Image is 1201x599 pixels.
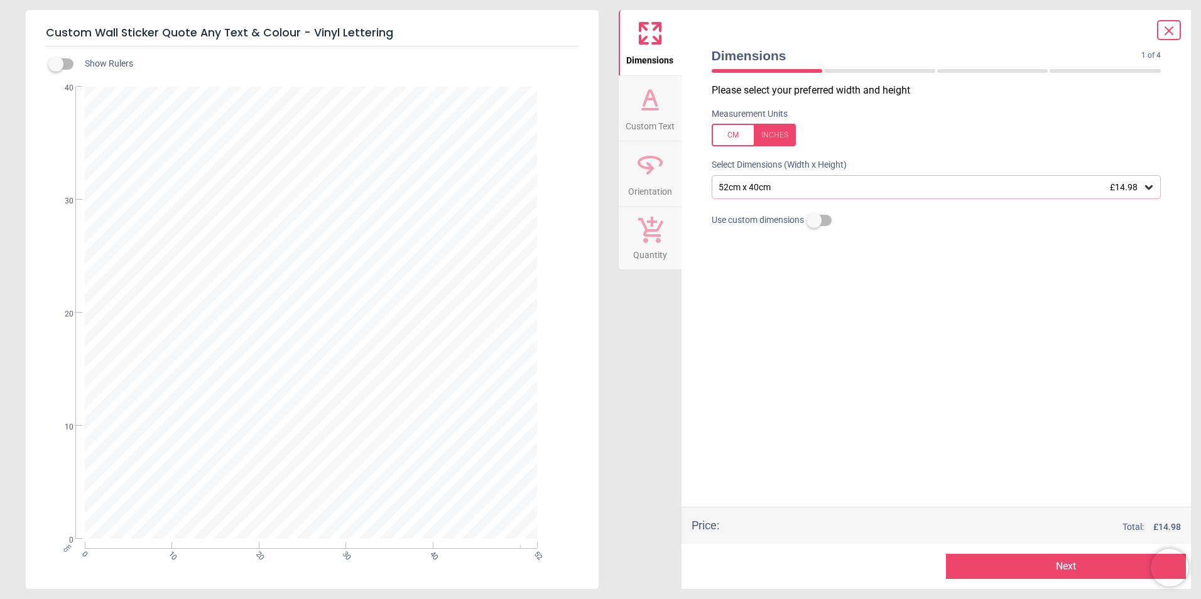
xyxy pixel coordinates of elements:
[619,10,682,75] button: Dimensions
[633,243,667,262] span: Quantity
[738,521,1182,534] div: Total:
[712,108,788,121] label: Measurement Units
[692,517,719,533] div: Price :
[626,48,673,67] span: Dimensions
[717,182,1143,193] div: 52cm x 40cm
[712,46,1142,65] span: Dimensions
[628,180,672,198] span: Orientation
[626,114,675,133] span: Custom Text
[946,554,1186,579] button: Next
[702,159,847,171] label: Select Dimensions (Width x Height)
[712,214,804,227] span: Use custom dimensions
[1153,521,1181,534] span: £
[1141,50,1161,61] span: 1 of 4
[56,57,599,72] div: Show Rulers
[619,207,682,270] button: Quantity
[1151,549,1188,586] iframe: Brevo live chat
[619,76,682,141] button: Custom Text
[1110,182,1138,192] span: £14.98
[50,83,73,94] span: 40
[712,84,1171,97] p: Please select your preferred width and height
[46,20,579,46] h5: Custom Wall Sticker Quote Any Text & Colour - Vinyl Lettering
[619,141,682,207] button: Orientation
[1158,522,1181,532] span: 14.98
